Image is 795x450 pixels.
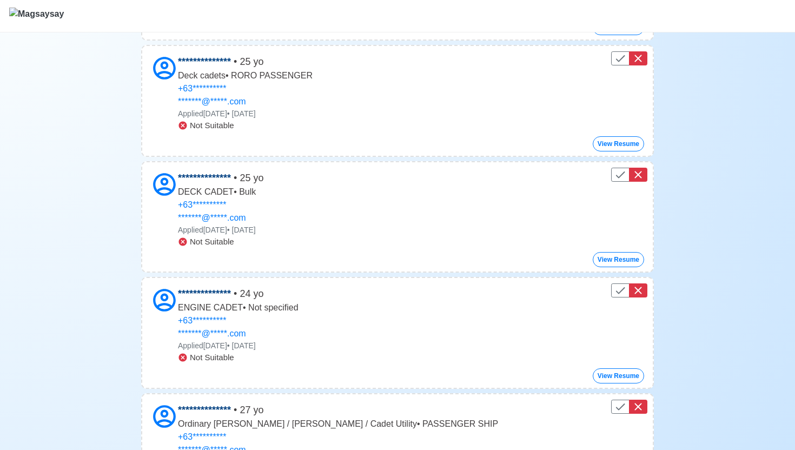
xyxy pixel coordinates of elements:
p: • 27 yo [178,403,498,418]
div: Not Suitable [178,352,299,364]
div: Not Suitable [178,236,263,248]
button: Magsaysay [9,1,64,32]
p: • 25 yo [178,171,263,186]
div: Control [611,51,647,65]
p: Applied [DATE] • [DATE] [178,108,313,120]
div: Control [611,283,647,297]
p: • 24 yo [178,287,299,301]
p: Deck cadets • RORO PASSENGER [178,69,313,82]
div: Not Suitable [178,120,313,132]
p: Applied [DATE] • [DATE] [178,340,299,352]
img: Magsaysay [9,8,64,27]
p: • 25 yo [178,55,313,69]
p: DECK CADET • Bulk [178,186,263,198]
div: Control [611,168,647,182]
div: Control [611,400,647,414]
button: View Resume [593,252,644,267]
p: Ordinary [PERSON_NAME] / [PERSON_NAME] / Cadet Utility • PASSENGER SHIP [178,418,498,431]
button: View Resume [593,368,644,383]
button: View Resume [593,136,644,151]
p: Applied [DATE] • [DATE] [178,224,263,236]
p: ENGINE CADET • Not specified [178,301,299,314]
